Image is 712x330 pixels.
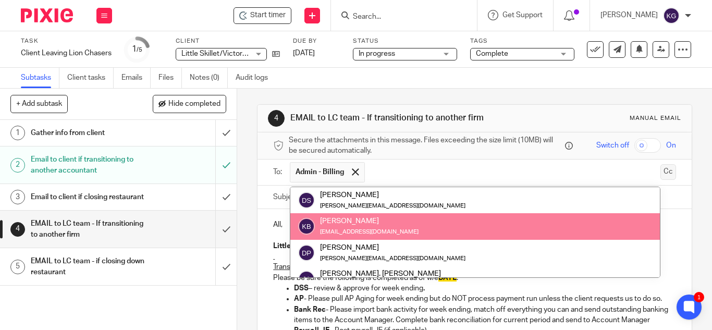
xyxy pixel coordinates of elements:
[137,47,142,53] small: /5
[353,37,457,45] label: Status
[298,271,315,287] img: svg%3E
[10,222,25,237] div: 4
[10,126,25,140] div: 1
[294,306,326,313] strong: Bank Rec
[320,242,465,253] div: [PERSON_NAME]
[273,192,300,202] label: Subject:
[273,263,334,271] u: Transactional team
[470,37,574,45] label: Tags
[600,10,658,20] p: [PERSON_NAME]
[320,255,465,261] small: [PERSON_NAME][EMAIL_ADDRESS][DOMAIN_NAME]
[320,203,465,209] small: [PERSON_NAME][EMAIL_ADDRESS][DOMAIN_NAME]
[31,125,147,141] h1: Gather info from client
[320,216,419,226] div: [PERSON_NAME]
[298,245,315,261] img: svg%3E
[294,285,309,292] strong: DSS
[298,218,315,235] img: svg%3E
[294,294,676,304] p: - Please pull AP Aging for week ending but do NOT process payment run unless the client requests ...
[294,283,676,294] p: – review & approve for week ending
[320,229,419,235] small: [EMAIL_ADDRESS][DOMAIN_NAME]
[153,95,226,113] button: Hide completed
[121,68,151,88] a: Emails
[10,190,25,204] div: 3
[596,140,629,151] span: Switch off
[320,268,441,279] div: [PERSON_NAME]. [PERSON_NAME]
[10,95,68,113] button: + Add subtask
[31,216,147,242] h1: EMAIL to LC team - If transitioning to another firm
[423,285,425,292] strong: .
[21,68,59,88] a: Subtasks
[663,7,680,24] img: svg%3E
[359,50,395,57] span: In progress
[234,7,291,24] div: Little Skillet/Victory Hall/Mestiza - Client Leaving Lion Chasers
[176,37,280,45] label: Client
[236,68,276,88] a: Audit logs
[273,167,285,177] label: To:
[31,152,147,178] h1: Email to client if transitioning to another accountant
[21,37,112,45] label: Task
[298,192,315,209] img: svg%3E
[630,114,681,123] div: Manual email
[31,189,147,205] h1: Email to client if closing restaurant
[290,113,497,124] h1: EMAIL to LC team - If transitioning to another firm
[294,295,304,302] strong: AP
[476,50,508,57] span: Complete
[273,219,676,230] p: All,
[320,190,465,200] div: [PERSON_NAME]
[10,158,25,173] div: 2
[190,68,228,88] a: Notes (0)
[250,10,286,21] span: Start timer
[294,304,676,326] p: - Please import bank activity for week ending, match off everything you can and send outstanding ...
[158,68,182,88] a: Files
[502,11,543,19] span: Get Support
[293,37,340,45] label: Due by
[268,110,285,127] div: 4
[293,50,315,57] span: [DATE]
[289,135,562,156] span: Secure the attachments in this message. Files exceeding the size limit (10MB) will be secured aut...
[666,140,676,151] span: On
[352,13,446,22] input: Search
[660,164,676,180] button: Cc
[694,292,704,302] div: 1
[273,241,676,251] p: is leaving our services as of week ending .
[273,273,676,283] p: Please be sure the following is completed as of w/e :
[181,50,287,57] span: Little Skillet/Victory Hall/Mestiza
[132,43,142,55] div: 1
[67,68,114,88] a: Client tasks
[10,260,25,274] div: 5
[168,100,220,108] span: Hide completed
[273,242,388,250] strong: Little Skillet/Victory Hall/Mestiza
[31,253,147,280] h1: EMAIL to LC team - if closing down restaurant
[21,48,112,58] div: Client Leaving Lion Chasers
[21,8,73,22] img: Pixie
[438,274,457,282] span: DATE
[296,167,344,177] span: Admin - Billing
